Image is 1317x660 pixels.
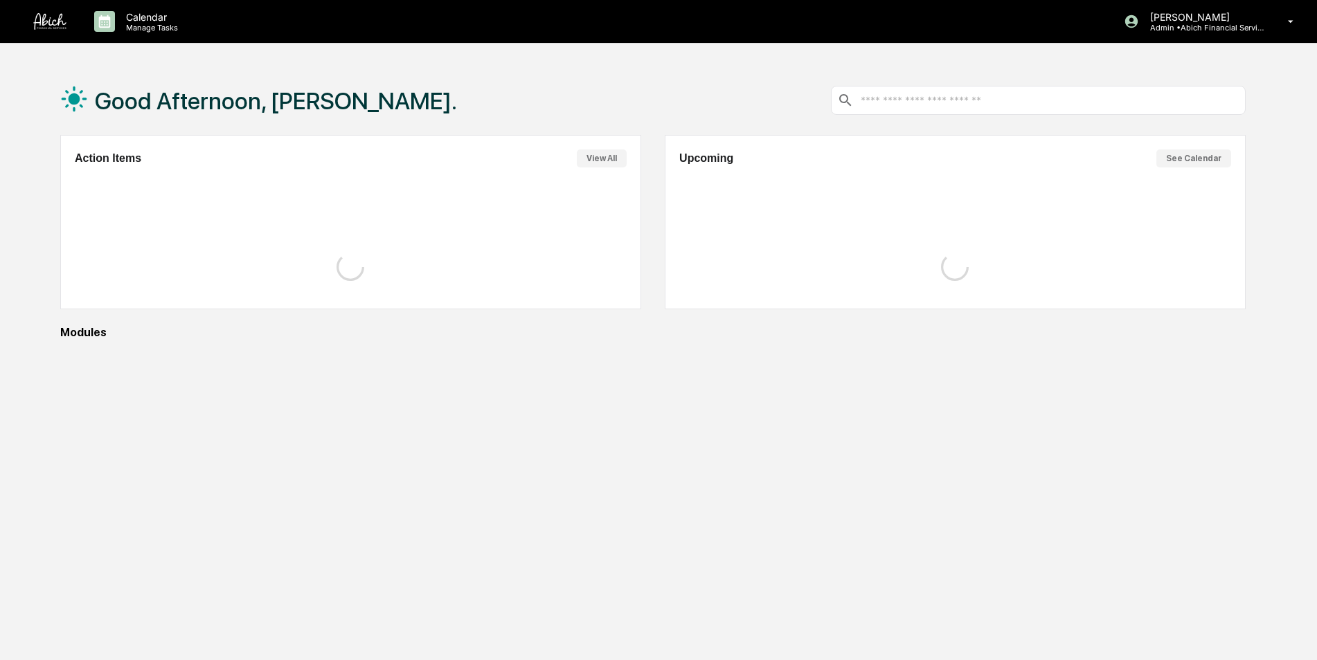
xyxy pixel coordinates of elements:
button: View All [577,149,627,167]
p: Admin • Abich Financial Services [1139,23,1268,33]
button: See Calendar [1156,149,1231,167]
img: logo [33,13,66,30]
h1: Good Afternoon, [PERSON_NAME]. [95,87,457,115]
p: Manage Tasks [115,23,185,33]
p: Calendar [115,11,185,23]
div: Modules [60,326,1246,339]
h2: Action Items [75,152,141,165]
p: [PERSON_NAME] [1139,11,1268,23]
h2: Upcoming [679,152,733,165]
